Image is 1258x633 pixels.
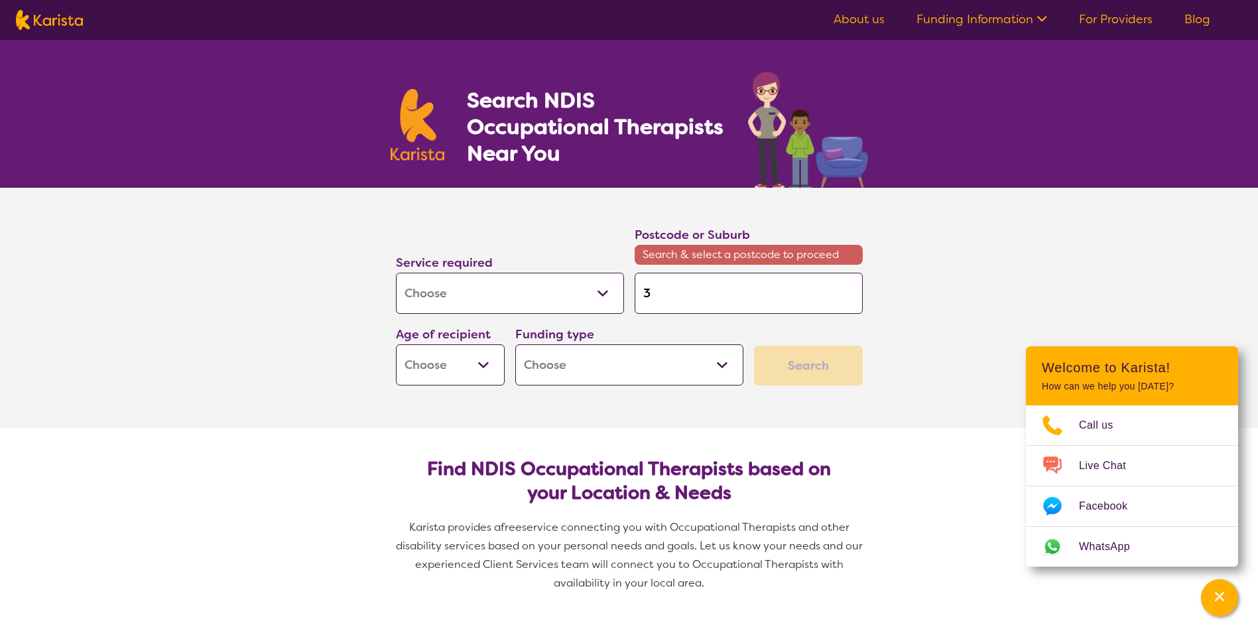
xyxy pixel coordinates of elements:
[1026,527,1238,567] a: Web link opens in a new tab.
[515,326,594,342] label: Funding type
[501,520,522,534] span: free
[916,11,1047,27] a: Funding Information
[396,520,865,590] span: service connecting you with Occupational Therapists and other disability services based on your p...
[1079,11,1153,27] a: For Providers
[407,457,852,505] h2: Find NDIS Occupational Therapists based on your Location & Needs
[1026,346,1238,567] div: Channel Menu
[1042,360,1222,376] h2: Welcome to Karista!
[1079,415,1129,435] span: Call us
[635,273,863,314] input: Type
[748,72,868,188] img: occupational-therapy
[16,10,83,30] img: Karista logo
[1042,381,1222,392] p: How can we help you [DATE]?
[1079,456,1142,476] span: Live Chat
[635,245,863,265] span: Search & select a postcode to proceed
[391,89,445,161] img: Karista logo
[1079,537,1146,557] span: WhatsApp
[1184,11,1210,27] a: Blog
[409,520,501,534] span: Karista provides a
[467,87,725,167] h1: Search NDIS Occupational Therapists Near You
[396,326,491,342] label: Age of recipient
[1201,579,1238,616] button: Channel Menu
[1079,496,1143,516] span: Facebook
[1026,405,1238,567] ul: Choose channel
[834,11,885,27] a: About us
[396,255,493,271] label: Service required
[635,227,750,243] label: Postcode or Suburb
